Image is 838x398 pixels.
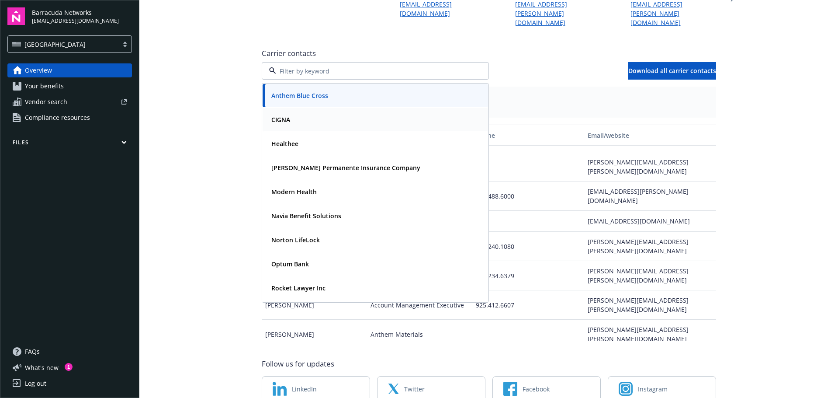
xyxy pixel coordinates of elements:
span: [GEOGRAPHIC_DATA] [12,40,114,49]
a: Overview [7,63,132,77]
span: Carrier contacts [262,48,716,59]
strong: Optum Bank [271,260,309,268]
span: Download all carrier contacts [628,66,716,75]
span: Plan types [269,94,709,101]
span: LinkedIn [292,384,317,394]
div: [PERSON_NAME] [262,320,367,349]
div: [PERSON_NAME][EMAIL_ADDRESS][PERSON_NAME][DOMAIN_NAME] [584,152,716,182]
a: Vendor search [7,95,132,109]
div: [EMAIL_ADDRESS][DOMAIN_NAME] [584,211,716,232]
a: FAQs [7,345,132,359]
span: Compliance resources [25,111,90,125]
div: Log out [25,377,46,391]
input: Filter by keyword [276,66,471,76]
span: [EMAIL_ADDRESS][DOMAIN_NAME] [32,17,119,25]
div: [EMAIL_ADDRESS][PERSON_NAME][DOMAIN_NAME] [584,182,716,211]
strong: Navia Benefit Solutions [271,212,341,220]
a: Compliance resources [7,111,132,125]
div: [PERSON_NAME][EMAIL_ADDRESS][PERSON_NAME][DOMAIN_NAME] [584,320,716,349]
span: FAQs [25,345,40,359]
div: 317.488.6000 [472,182,584,211]
button: Barracuda Networks[EMAIL_ADDRESS][DOMAIN_NAME] [32,7,132,25]
div: 818.234.6379 [472,261,584,290]
div: Account Management Executive [367,290,472,320]
span: Medical PPO - (L08987), Medical PPO - (755937 (0032)), HDHP PPO - (755937) [269,101,709,111]
span: Twitter [404,384,425,394]
strong: Rocket Lawyer Inc [271,284,326,292]
div: [PERSON_NAME][EMAIL_ADDRESS][PERSON_NAME][DOMAIN_NAME] [584,232,716,261]
span: Your benefits [25,79,64,93]
button: Download all carrier contacts [628,62,716,80]
a: Your benefits [7,79,132,93]
div: Email/website [588,131,712,140]
span: Follow us for updates [262,359,334,369]
div: [PERSON_NAME] [262,290,367,320]
div: 1 [65,363,73,371]
button: Files [7,139,132,150]
button: What's new1 [7,363,73,372]
div: Phone [476,131,581,140]
div: [PERSON_NAME][EMAIL_ADDRESS][PERSON_NAME][DOMAIN_NAME] [584,290,716,320]
strong: Anthem Blue Cross [271,91,328,100]
strong: Norton LifeLock [271,236,320,244]
strong: Healthee [271,140,298,148]
div: 925.412.6607 [472,290,584,320]
button: Email/website [584,125,716,146]
span: [GEOGRAPHIC_DATA] [24,40,86,49]
strong: [PERSON_NAME] Permanente Insurance Company [271,164,420,172]
span: What ' s new [25,363,59,372]
span: Instagram [638,384,668,394]
span: Overview [25,63,52,77]
img: navigator-logo.svg [7,7,25,25]
span: Facebook [523,384,550,394]
span: Vendor search [25,95,67,109]
strong: CIGNA [271,115,290,124]
div: [PERSON_NAME][EMAIL_ADDRESS][PERSON_NAME][DOMAIN_NAME] [584,261,716,290]
div: Anthem Materials [367,320,472,349]
strong: Modern Health [271,188,317,196]
span: Barracuda Networks [32,8,119,17]
div: 559.240.1080 [472,232,584,261]
button: Phone [472,125,584,146]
